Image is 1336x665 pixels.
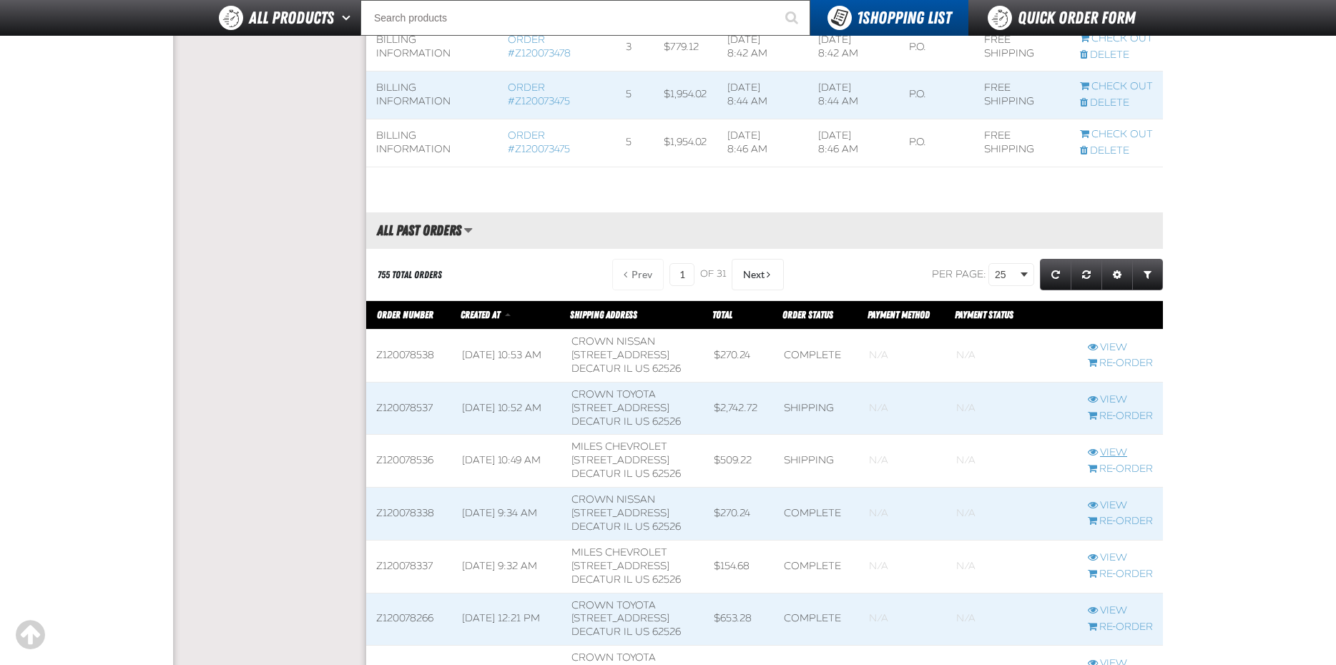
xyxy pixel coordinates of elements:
[624,573,632,586] span: IL
[774,540,859,593] td: Complete
[717,119,808,167] td: [DATE] 8:46 AM
[452,330,561,383] td: [DATE] 10:53 AM
[635,521,649,533] span: US
[654,119,717,167] td: $1,954.02
[452,593,561,646] td: [DATE] 12:21 PM
[782,309,833,320] a: Order Status
[571,468,621,480] span: DECATUR
[955,309,1013,320] span: Payment Status
[859,488,946,541] td: Blank
[571,573,621,586] span: DECATUR
[859,540,946,593] td: Blank
[571,440,667,453] span: Miles Chevrolet
[635,415,649,428] span: US
[1132,259,1163,290] a: Expand or Collapse Grid Filters
[946,382,1078,435] td: Blank
[366,382,452,435] td: Z120078537
[859,330,946,383] td: Blank
[1080,144,1153,158] a: Delete checkout started from Z120073475
[635,573,649,586] span: US
[1088,515,1153,528] a: Re-Order Z120078338 order
[571,599,656,611] span: Crown Toyota
[452,540,561,593] td: [DATE] 9:32 AM
[571,402,669,414] span: [STREET_ADDRESS]
[571,651,656,664] span: Crown Toyota
[461,309,500,320] span: Created At
[378,268,442,282] div: 755 Total Orders
[1088,463,1153,476] a: Re-Order Z120078536 order
[624,468,632,480] span: IL
[1088,551,1153,565] a: View Z120078337 order
[974,24,1070,72] td: Free Shipping
[571,349,669,361] span: [STREET_ADDRESS]
[774,488,859,541] td: Complete
[571,612,669,624] span: [STREET_ADDRESS]
[1088,341,1153,355] a: View Z120078538 order
[249,5,334,31] span: All Products
[899,71,974,119] td: P.O.
[508,129,570,155] a: Order #Z120073475
[946,488,1078,541] td: Blank
[669,263,694,286] input: Current page number
[1080,97,1153,110] a: Delete checkout started from Z120073475
[366,488,452,541] td: Z120078338
[624,626,632,638] span: IL
[712,309,732,320] a: Total
[700,268,726,281] span: of 31
[704,330,774,383] td: $270.24
[774,593,859,646] td: Complete
[366,330,452,383] td: Z120078538
[366,222,461,238] h2: All Past Orders
[1101,259,1133,290] a: Expand or Collapse Grid Settings
[1088,410,1153,423] a: Re-Order Z120078537 order
[868,309,930,320] span: Payment Method
[571,454,669,466] span: [STREET_ADDRESS]
[974,119,1070,167] td: Free Shipping
[366,593,452,646] td: Z120078266
[857,8,951,28] span: Shopping List
[808,71,899,119] td: [DATE] 8:44 AM
[946,540,1078,593] td: Blank
[774,330,859,383] td: Complete
[899,24,974,72] td: P.O.
[377,309,433,320] a: Order Number
[1088,604,1153,618] a: View Z120078266 order
[1071,259,1102,290] a: Reset grid action
[571,415,621,428] span: DECATUR
[899,119,974,167] td: P.O.
[616,119,654,167] td: 5
[452,382,561,435] td: [DATE] 10:52 AM
[974,71,1070,119] td: Free Shipping
[652,626,681,638] bdo: 62526
[616,24,654,72] td: 3
[635,468,649,480] span: US
[14,619,46,651] div: Scroll to the top
[1080,80,1153,94] a: Continue checkout started from Z120073475
[624,415,632,428] span: IL
[508,34,571,59] a: Order #Z120073478
[571,626,621,638] span: DECATUR
[624,363,632,375] span: IL
[571,493,655,506] span: Crown Nissan
[570,309,637,320] span: Shipping Address
[857,8,863,28] strong: 1
[732,259,784,290] button: Next Page
[463,218,473,242] button: Manage grid views. Current view is All Past Orders
[571,388,656,400] span: Crown Toyota
[1080,49,1153,62] a: Delete checkout started from Z120073478
[376,82,488,109] div: Billing Information
[1080,32,1153,46] a: Continue checkout started from Z120073478
[376,34,488,61] div: Billing Information
[376,129,488,157] div: Billing Information
[652,573,681,586] bdo: 62526
[635,626,649,638] span: US
[704,593,774,646] td: $653.28
[571,507,669,519] span: [STREET_ADDRESS]
[946,435,1078,488] td: Blank
[932,268,986,280] span: Per page:
[808,24,899,72] td: [DATE] 8:42 AM
[508,82,570,107] a: Order #Z120073475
